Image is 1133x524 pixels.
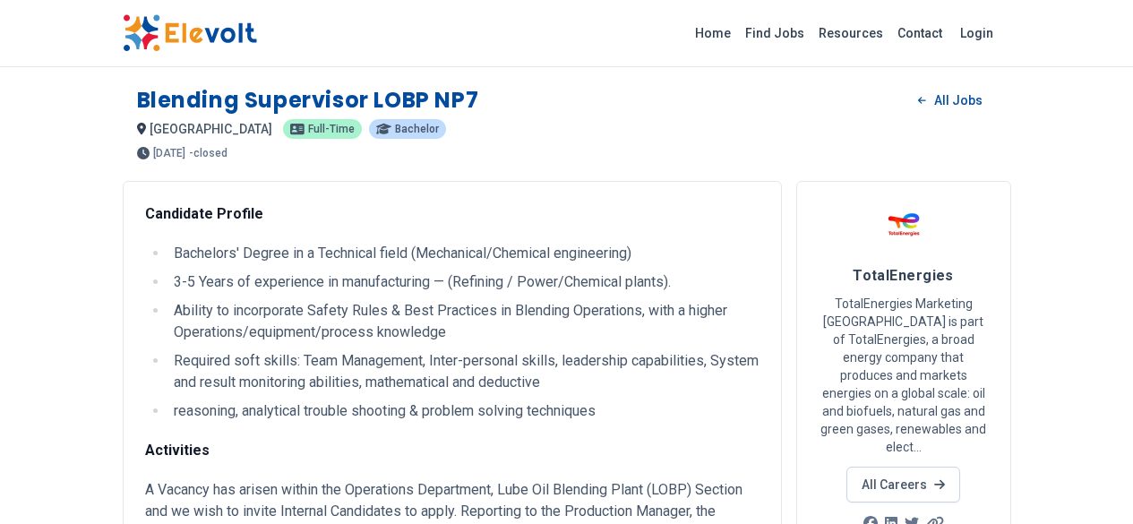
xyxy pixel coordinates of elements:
[168,300,760,343] li: Ability to incorporate Safety Rules & Best Practices in Blending Operations, with a higher Operat...
[137,86,479,115] h1: Blending Supervisor LOBP NP7
[949,15,1004,51] a: Login
[890,19,949,47] a: Contact
[819,295,989,456] p: TotalEnergies Marketing [GEOGRAPHIC_DATA] is part of TotalEnergies, a broad energy company that p...
[395,124,439,134] span: bachelor
[904,87,996,114] a: All Jobs
[738,19,811,47] a: Find Jobs
[846,467,960,503] a: All Careers
[853,267,954,284] span: TotalEnergies
[153,148,185,159] span: [DATE]
[688,19,738,47] a: Home
[168,350,760,393] li: Required soft skills: Team Management, Inter-personal skills, leadership capabilities, System and...
[150,122,272,136] span: [GEOGRAPHIC_DATA]
[145,205,263,222] strong: Candidate Profile
[189,148,227,159] p: - closed
[308,124,355,134] span: full-time
[168,400,760,422] li: reasoning, analytical trouble shooting & problem solving techniques
[145,442,210,459] strong: Activities
[168,243,760,264] li: Bachelors' Degree in a Technical field (Mechanical/Chemical engineering)
[168,271,760,293] li: 3-5 Years of experience in manufacturing — (Refining / Power/Chemical plants).
[881,203,926,248] img: TotalEnergies
[811,19,890,47] a: Resources
[123,14,257,52] img: Elevolt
